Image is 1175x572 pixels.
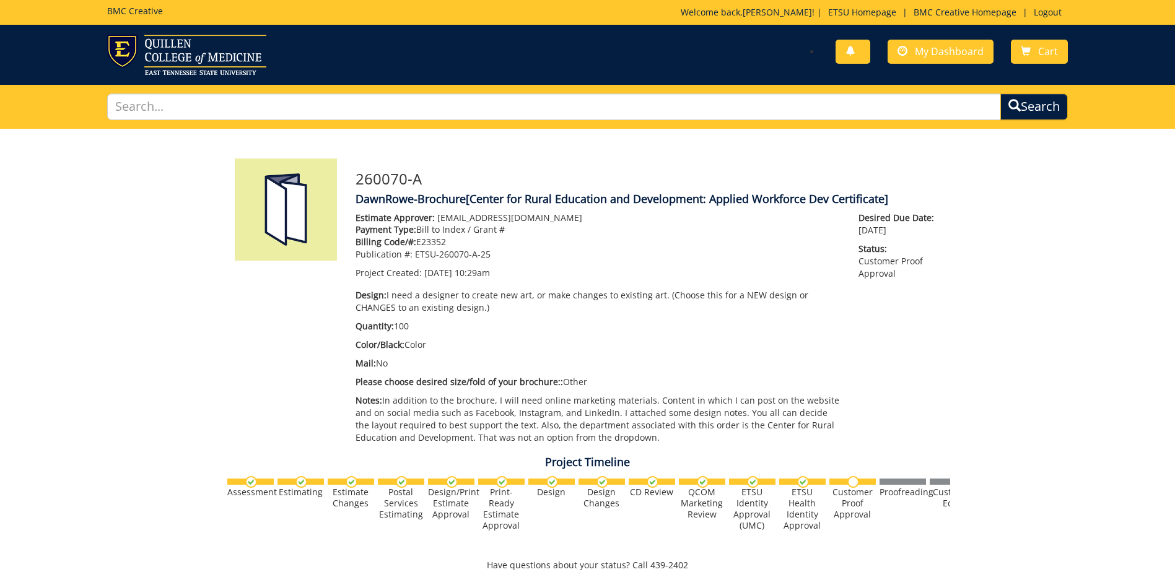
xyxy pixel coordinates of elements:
p: [EMAIL_ADDRESS][DOMAIN_NAME] [356,212,841,224]
span: Color/Black: [356,339,404,350]
img: checkmark [747,476,759,488]
img: checkmark [396,476,408,488]
div: Estimate Changes [328,487,374,509]
div: ETSU Identity Approval (UMC) [729,487,775,531]
img: checkmark [446,476,458,488]
div: Postal Services Estimating [378,487,424,520]
div: Design Changes [579,487,625,509]
img: checkmark [295,476,307,488]
img: checkmark [346,476,357,488]
span: Please choose desired size/fold of your brochure:: [356,376,563,388]
a: ETSU Homepage [822,6,902,18]
p: Have questions about your status? Call 439-2402 [225,559,950,571]
img: checkmark [496,476,508,488]
span: Project Created: [356,267,422,279]
div: CD Review [629,487,675,498]
span: Cart [1038,45,1058,58]
p: No [356,357,841,370]
p: Welcome back, ! | | | [681,6,1068,19]
span: My Dashboard [915,45,984,58]
span: Publication #: [356,248,413,260]
img: no [847,476,859,488]
p: In addition to the brochure, I will need online marketing materials. Content in which I can post ... [356,394,841,444]
p: Customer Proof Approval [858,243,940,280]
span: [DATE] 10:29am [424,267,490,279]
div: Customer Edits [930,487,976,509]
h4: DawnRowe-Brochure [356,193,941,206]
p: Bill to Index / Grant # [356,223,841,236]
img: Product featured image [235,158,337,261]
p: E23352 [356,236,841,248]
div: Estimating [277,487,324,498]
h5: BMC Creative [107,6,163,15]
img: checkmark [797,476,809,488]
div: Proofreading [880,487,926,498]
span: Payment Type: [356,223,416,235]
input: Search... [107,93,1001,120]
span: ETSU-260070-A-25 [415,248,491,260]
div: Design [528,487,575,498]
img: checkmark [647,476,658,488]
img: checkmark [596,476,608,488]
div: Print-Ready Estimate Approval [478,487,525,531]
span: Mail: [356,357,376,369]
p: Color [356,339,841,351]
img: checkmark [697,476,709,488]
h4: Project Timeline [225,456,950,469]
div: Design/Print Estimate Approval [428,487,474,520]
a: BMC Creative Homepage [907,6,1023,18]
div: Customer Proof Approval [829,487,876,520]
div: Assessment [227,487,274,498]
p: Other [356,376,841,388]
a: Logout [1028,6,1068,18]
span: Status: [858,243,940,255]
span: Notes: [356,394,382,406]
h3: 260070-A [356,171,941,187]
span: Quantity: [356,320,394,332]
span: Billing Code/#: [356,236,416,248]
a: Cart [1011,40,1068,64]
button: Search [1000,93,1068,120]
span: Desired Due Date: [858,212,940,224]
span: [Center for Rural Education and Development: Applied Workforce Dev Certificate] [466,191,888,206]
span: Design: [356,289,387,301]
img: checkmark [546,476,558,488]
img: ETSU logo [107,35,266,75]
div: ETSU Health Identity Approval [779,487,826,531]
p: I need a designer to create new art, or make changes to existing art. (Choose this for a NEW desi... [356,289,841,314]
img: checkmark [245,476,257,488]
p: [DATE] [858,212,940,236]
span: Estimate Approver: [356,212,435,223]
a: My Dashboard [888,40,994,64]
a: [PERSON_NAME] [743,6,812,18]
div: QCOM Marketing Review [679,487,725,520]
p: 100 [356,320,841,332]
